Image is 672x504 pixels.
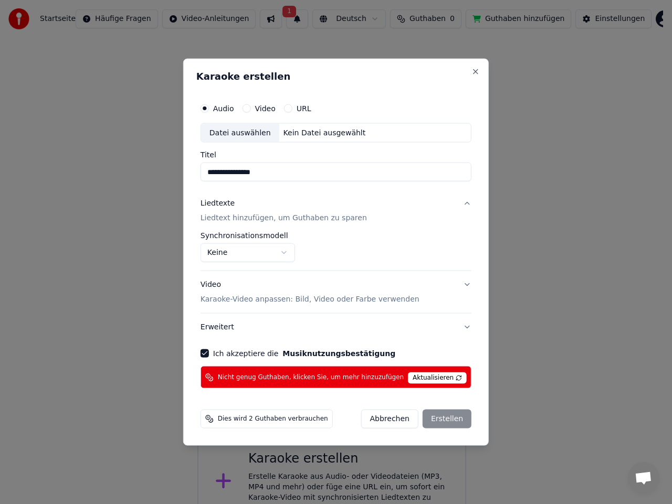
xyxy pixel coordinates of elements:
label: Audio [213,104,234,112]
p: Liedtext hinzufügen, um Guthaben zu sparen [201,213,367,223]
span: Dies wird 2 Guthaben verbrauchen [218,415,328,423]
label: URL [297,104,311,112]
label: Video [255,104,276,112]
h2: Karaoke erstellen [196,71,476,81]
span: Aktualisieren [408,372,467,384]
label: Titel [201,151,471,158]
div: Liedtexte [201,198,235,209]
div: Datei auswählen [201,123,279,142]
label: Synchronisationsmodell [201,232,295,239]
span: Nicht genug Guthaben, klicken Sie, um mehr hinzuzufügen [218,373,404,381]
div: LiedtexteLiedtext hinzufügen, um Guthaben zu sparen [201,232,471,271]
div: Video [201,280,419,305]
button: Ich akzeptiere die [282,350,395,357]
button: Abbrechen [361,410,418,428]
button: VideoKaraoke-Video anpassen: Bild, Video oder Farbe verwenden [201,271,471,313]
button: Erweitert [201,314,471,341]
div: Kein Datei ausgewählt [279,127,370,138]
label: Ich akzeptiere die [213,350,395,357]
p: Karaoke-Video anpassen: Bild, Video oder Farbe verwenden [201,294,419,305]
button: LiedtexteLiedtext hinzufügen, um Guthaben zu sparen [201,190,471,232]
